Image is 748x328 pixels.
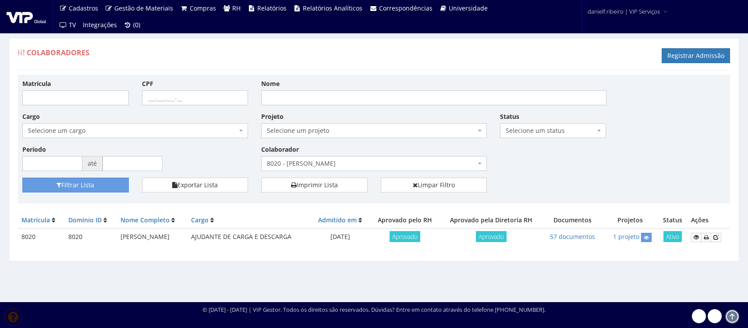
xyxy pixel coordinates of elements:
[311,228,369,246] td: [DATE]
[267,126,476,135] span: Selecione um projeto
[56,17,79,33] a: TV
[121,17,144,33] a: (0)
[142,79,153,88] label: CPF
[232,4,241,12] span: RH
[27,48,89,57] span: Colaboradores
[390,231,420,242] span: Aprovado
[261,112,284,121] label: Projeto
[261,79,280,88] label: Nome
[500,123,606,138] span: Selecione um status
[663,231,682,242] span: Ativo
[261,123,487,138] span: Selecione um projeto
[142,178,248,193] button: Exportar Lista
[379,4,432,12] span: Correspondências
[83,21,117,29] span: Integrações
[369,212,440,228] th: Aprovado pelo RH
[476,231,507,242] span: Aprovado
[22,112,40,121] label: Cargo
[657,212,688,228] th: Status
[191,216,209,224] a: Cargo
[114,4,173,12] span: Gestão de Materiais
[261,156,487,171] span: 8020 - JORDANA RODRIGUES DE ALMEIDA
[7,10,46,23] img: logo
[449,4,488,12] span: Universidade
[133,21,140,29] span: (0)
[121,216,170,224] a: Nome Completo
[188,228,311,246] td: AJUDANTE DE CARGA E DESCARGA
[69,21,76,29] span: TV
[603,212,657,228] th: Projetos
[68,216,102,224] a: Domínio ID
[261,178,368,193] a: Imprimir Lista
[117,228,188,246] td: [PERSON_NAME]
[18,228,65,246] td: 8020
[267,159,476,168] span: 8020 - JORDANA RODRIGUES DE ALMEIDA
[69,4,98,12] span: Cadastros
[202,306,546,314] div: © [DATE] - [DATE] | VIP Gestor. Todos os direitos são reservados. Dúvidas? Entre em contato atrav...
[318,216,357,224] a: Admitido em
[190,4,216,12] span: Compras
[22,178,129,193] button: Filtrar Lista
[588,7,660,16] span: danielf.ribeiro | VIP Serviços
[542,212,603,228] th: Documentos
[381,178,487,193] a: Limpar Filtro
[79,17,121,33] a: Integrações
[82,156,103,171] span: até
[500,112,519,121] label: Status
[688,212,730,228] th: Ações
[21,216,50,224] a: Matrícula
[550,232,595,241] a: 57 documentos
[22,79,51,88] label: Matrícula
[65,228,117,246] td: 8020
[440,212,542,228] th: Aprovado pela Diretoria RH
[22,123,248,138] span: Selecione um cargo
[142,90,248,105] input: ___.___.___-__
[662,48,730,63] a: Registrar Admissão
[261,145,299,154] label: Colaborador
[303,4,362,12] span: Relatórios Analíticos
[28,126,237,135] span: Selecione um cargo
[257,4,287,12] span: Relatórios
[613,232,639,241] a: 1 projeto
[22,145,46,154] label: Período
[506,126,596,135] span: Selecione um status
